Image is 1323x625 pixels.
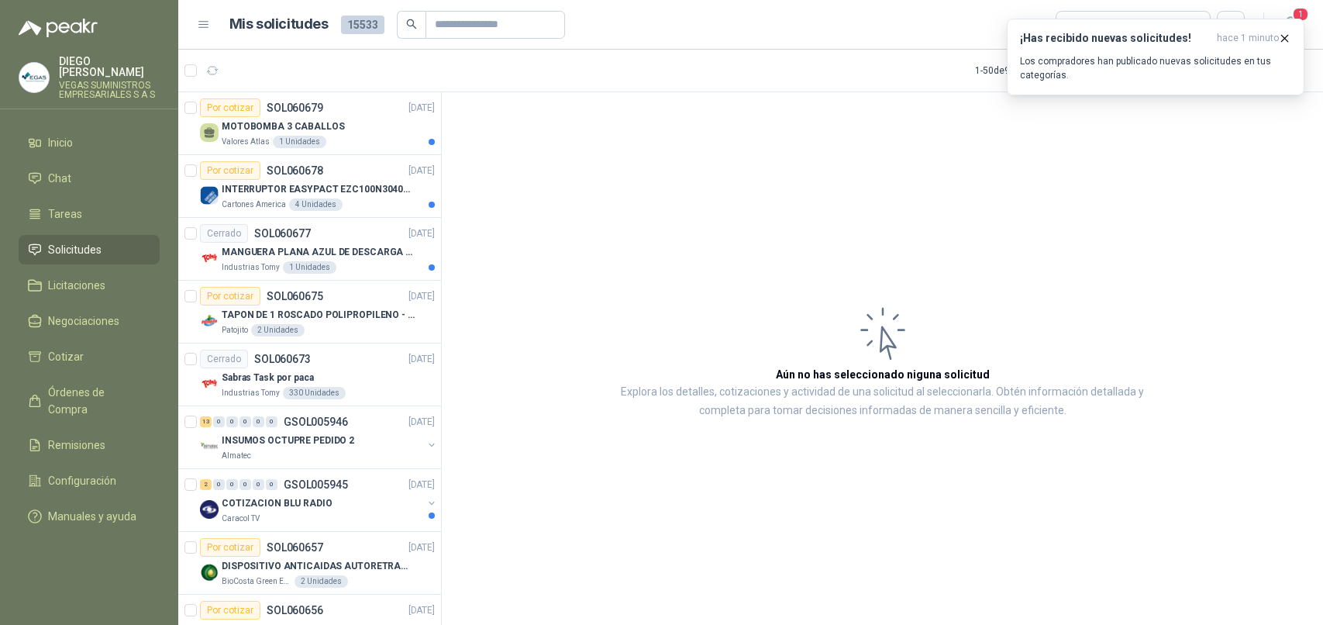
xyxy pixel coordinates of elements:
[48,384,145,418] span: Órdenes de Compra
[178,92,441,155] a: Por cotizarSOL060679[DATE] MOTOBOMBA 3 CABALLOSValores Atlas1 Unidades
[273,136,326,148] div: 1 Unidades
[178,344,441,406] a: CerradoSOL060673[DATE] Company LogoSabras Task por pacaIndustrias Tomy330 Unidades
[1066,16,1098,33] div: Todas
[200,375,219,393] img: Company Logo
[48,241,102,258] span: Solicitudes
[213,416,225,427] div: 0
[222,387,280,399] p: Industrias Tomy
[178,281,441,344] a: Por cotizarSOL060675[DATE] Company LogoTAPON DE 1 ROSCADO POLIPROPILENO - HEMBRA NPTPatojito2 Uni...
[19,306,160,336] a: Negociaciones
[1007,19,1304,95] button: ¡Has recibido nuevas solicitudes!hace 1 minuto Los compradores han publicado nuevas solicitudes e...
[200,437,219,456] img: Company Logo
[200,475,438,525] a: 2 0 0 0 0 0 GSOL005945[DATE] Company LogoCOTIZACION BLU RADIOCaracol TV
[239,416,251,427] div: 0
[267,542,323,553] p: SOL060657
[267,291,323,302] p: SOL060675
[408,164,435,178] p: [DATE]
[19,235,160,264] a: Solicitudes
[178,532,441,595] a: Por cotizarSOL060657[DATE] Company LogoDISPOSITIVO ANTICAIDAS AUTORETRACTILBioCosta Green Energy ...
[226,479,238,490] div: 0
[19,502,160,531] a: Manuales y ayuda
[19,430,160,460] a: Remisiones
[178,155,441,218] a: Por cotizarSOL060678[DATE] Company LogoINTERRUPTOR EASYPACT EZC100N3040C 40AMP 25K [PERSON_NAME]C...
[222,513,260,525] p: Caracol TV
[222,559,415,574] p: DISPOSITIVO ANTICAIDAS AUTORETRACTIL
[48,277,105,294] span: Licitaciones
[200,538,260,557] div: Por cotizar
[253,416,264,427] div: 0
[48,472,116,489] span: Configuración
[48,437,105,454] span: Remisiones
[48,312,119,330] span: Negociaciones
[200,287,260,306] div: Por cotizar
[222,261,280,274] p: Industrias Tomy
[59,81,160,99] p: VEGAS SUMINISTROS EMPRESARIALES S A S
[222,450,251,462] p: Almatec
[408,101,435,116] p: [DATE]
[19,63,49,92] img: Company Logo
[295,575,348,588] div: 2 Unidades
[200,500,219,519] img: Company Logo
[200,350,248,368] div: Cerrado
[267,165,323,176] p: SOL060678
[597,383,1168,420] p: Explora los detalles, cotizaciones y actividad de una solicitud al seleccionarla. Obtén informaci...
[200,249,219,268] img: Company Logo
[229,13,329,36] h1: Mis solicitudes
[222,182,415,197] p: INTERRUPTOR EASYPACT EZC100N3040C 40AMP 25K [PERSON_NAME]
[200,224,248,243] div: Cerrado
[408,603,435,618] p: [DATE]
[222,324,248,337] p: Patojito
[408,478,435,492] p: [DATE]
[200,98,260,117] div: Por cotizar
[267,605,323,616] p: SOL060656
[19,466,160,496] a: Configuración
[284,416,348,427] p: GSOL005946
[222,199,286,211] p: Cartones America
[253,479,264,490] div: 0
[48,348,84,365] span: Cotizar
[283,387,346,399] div: 330 Unidades
[1217,32,1279,45] span: hace 1 minuto
[178,218,441,281] a: CerradoSOL060677[DATE] Company LogoMANGUERA PLANA AZUL DE DESCARGA 60 PSI X 20 METROS CON UNION D...
[48,205,82,223] span: Tareas
[19,378,160,424] a: Órdenes de Compra
[408,540,435,555] p: [DATE]
[341,16,384,34] span: 15533
[408,415,435,430] p: [DATE]
[266,479,277,490] div: 0
[1292,7,1309,22] span: 1
[226,416,238,427] div: 0
[48,508,136,525] span: Manuales y ayuda
[239,479,251,490] div: 0
[200,186,219,205] img: Company Logo
[222,496,332,511] p: COTIZACION BLU RADIO
[222,433,354,448] p: INSUMOS OCTUPRE PEDIDO 2
[222,136,270,148] p: Valores Atlas
[200,601,260,620] div: Por cotizar
[406,19,417,29] span: search
[200,161,260,180] div: Por cotizar
[266,416,277,427] div: 0
[254,228,311,239] p: SOL060677
[408,289,435,304] p: [DATE]
[19,342,160,371] a: Cotizar
[19,164,160,193] a: Chat
[19,199,160,229] a: Tareas
[19,19,98,37] img: Logo peakr
[213,479,225,490] div: 0
[1276,11,1304,39] button: 1
[200,479,212,490] div: 2
[408,352,435,367] p: [DATE]
[1020,32,1211,45] h3: ¡Has recibido nuevas solicitudes!
[975,58,1076,83] div: 1 - 50 de 9669
[48,134,73,151] span: Inicio
[222,575,291,588] p: BioCosta Green Energy S.A.S
[222,245,415,260] p: MANGUERA PLANA AZUL DE DESCARGA 60 PSI X 20 METROS CON UNION DE 6” MAS ABRAZADERAS METALICAS DE 6”
[251,324,305,337] div: 2 Unidades
[19,128,160,157] a: Inicio
[408,226,435,241] p: [DATE]
[200,416,212,427] div: 13
[254,354,311,364] p: SOL060673
[200,312,219,330] img: Company Logo
[284,479,348,490] p: GSOL005945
